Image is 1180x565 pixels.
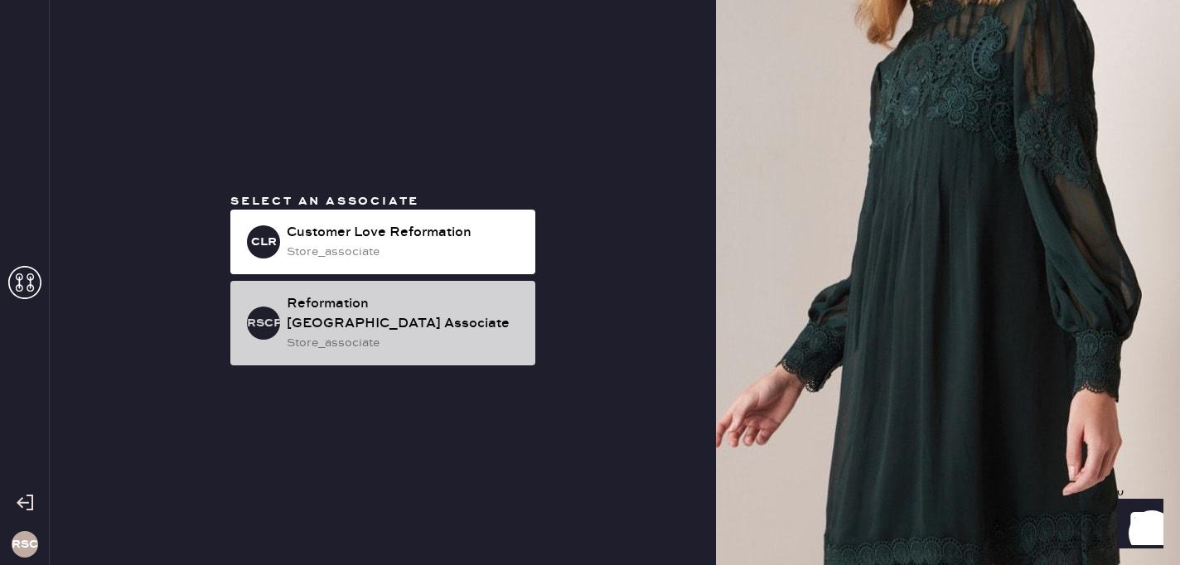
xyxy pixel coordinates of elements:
[230,194,419,209] span: Select an associate
[287,243,522,261] div: store_associate
[287,294,522,334] div: Reformation [GEOGRAPHIC_DATA] Associate
[287,223,522,243] div: Customer Love Reformation
[287,334,522,352] div: store_associate
[12,538,38,550] h3: RSCP
[1101,490,1173,562] iframe: Front Chat
[251,236,277,248] h3: CLR
[247,317,280,329] h3: RSCPA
